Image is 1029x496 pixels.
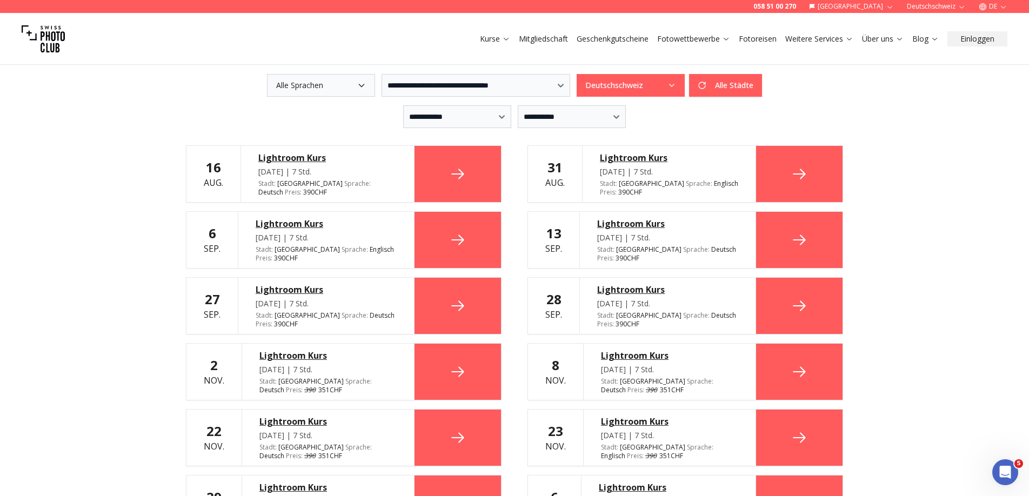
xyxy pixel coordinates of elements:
span: 351 [646,385,671,394]
span: Sprache : [344,179,371,188]
span: 390 [304,386,317,394]
span: 351 [304,385,330,394]
div: Lightroom Kurs [597,217,738,230]
b: 23 [548,422,563,440]
span: 5 [1014,459,1023,468]
a: Weitere Services [785,33,853,44]
b: 31 [547,158,563,176]
button: Deutschschweiz [577,74,685,97]
div: [GEOGRAPHIC_DATA] CHF [601,377,738,394]
a: Fotoreisen [739,33,777,44]
div: Aug. [545,159,565,189]
a: Mitgliedschaft [519,33,568,44]
span: 351 [645,451,671,460]
div: [GEOGRAPHIC_DATA] CHF [259,377,397,394]
span: Englisch [370,245,394,254]
div: Nov. [545,357,566,387]
button: Mitgliedschaft [514,31,572,46]
span: Preis : [627,451,644,460]
div: Nov. [545,423,566,453]
span: Deutsch [370,311,395,320]
span: Stadt : [597,245,614,254]
span: Sprache : [345,443,372,452]
div: [GEOGRAPHIC_DATA] 390 CHF [258,179,397,197]
span: 390 [645,452,658,460]
span: Preis : [597,319,614,329]
span: Stadt : [259,443,277,452]
a: Blog [912,33,939,44]
a: Über uns [862,33,904,44]
span: Deutsch [259,452,284,460]
a: Lightroom Kurs [601,415,738,428]
b: 16 [206,158,221,176]
span: Deutsch [259,386,284,394]
span: Stadt : [601,443,618,452]
a: Kurse [480,33,510,44]
span: Sprache : [342,245,368,254]
div: [DATE] | 7 Std. [601,430,738,441]
button: Fotowettbewerbe [653,31,734,46]
a: Lightroom Kurs [256,217,397,230]
span: Preis : [286,451,303,460]
div: [GEOGRAPHIC_DATA] CHF [601,443,738,460]
span: Stadt : [256,311,273,320]
div: Lightroom Kurs [600,151,738,164]
div: Sep. [545,291,562,321]
button: Kurse [476,31,514,46]
button: Alle Sprachen [267,74,375,97]
div: [DATE] | 7 Std. [597,232,738,243]
div: Lightroom Kurs [259,415,397,428]
span: Deutsch [258,188,283,197]
b: 2 [210,356,218,374]
span: Sprache : [683,245,710,254]
a: Lightroom Kurs [597,283,738,296]
b: 13 [546,224,562,242]
b: 6 [209,224,216,242]
span: Preis : [600,187,617,197]
span: Deutsch [711,245,736,254]
b: 8 [552,356,559,374]
div: Lightroom Kurs [256,283,397,296]
span: Preis : [286,385,303,394]
div: [DATE] | 7 Std. [259,430,397,441]
b: 22 [206,422,222,440]
a: Lightroom Kurs [599,481,738,494]
span: Preis : [285,187,302,197]
div: Lightroom Kurs [259,481,397,494]
span: Sprache : [683,311,710,320]
a: Fotowettbewerbe [657,33,730,44]
button: Geschenkgutscheine [572,31,653,46]
span: Deutsch [711,311,736,320]
button: Alle Städte [689,74,762,97]
span: Preis : [256,319,272,329]
div: Lightroom Kurs [259,349,397,362]
div: [GEOGRAPHIC_DATA] 390 CHF [597,311,738,329]
span: 351 [304,451,330,460]
span: Stadt : [601,377,618,386]
b: 28 [546,290,562,308]
div: [DATE] | 7 Std. [600,166,738,177]
div: [DATE] | 7 Std. [256,232,397,243]
div: [GEOGRAPHIC_DATA] 390 CHF [600,179,738,197]
div: [GEOGRAPHIC_DATA] CHF [259,443,397,460]
div: [DATE] | 7 Std. [259,364,397,375]
span: Sprache : [345,377,372,386]
button: Fotoreisen [734,31,781,46]
div: Lightroom Kurs [258,151,397,164]
span: Stadt : [600,179,617,188]
span: Sprache : [687,443,713,452]
a: Lightroom Kurs [601,349,738,362]
span: Preis : [597,253,614,263]
button: Weitere Services [781,31,858,46]
div: Sep. [204,291,220,321]
span: Stadt : [258,179,276,188]
button: Einloggen [947,31,1007,46]
span: Englisch [601,452,625,460]
div: Sep. [545,225,562,255]
div: Nov. [204,357,224,387]
span: Sprache : [687,377,713,386]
